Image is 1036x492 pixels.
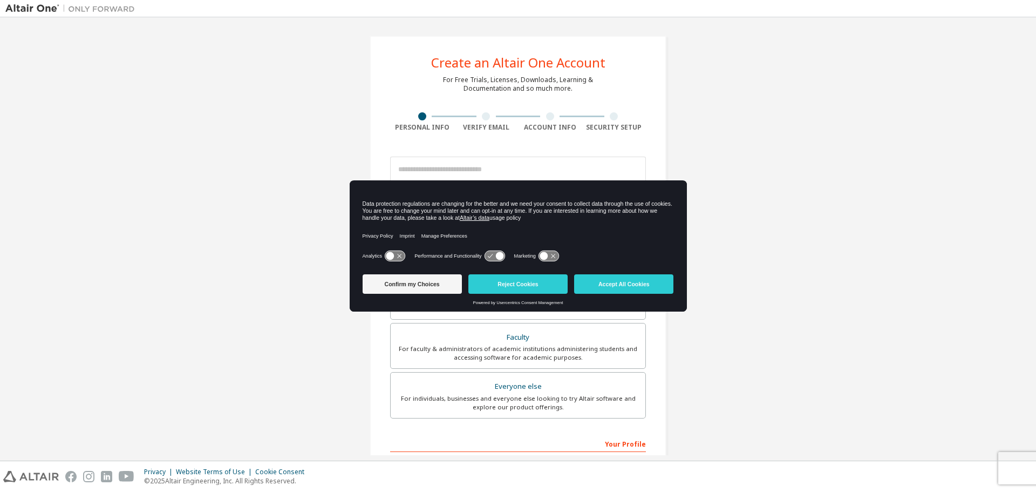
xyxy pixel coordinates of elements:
div: For individuals, businesses and everyone else looking to try Altair software and explore our prod... [397,394,639,412]
div: For faculty & administrators of academic institutions administering students and accessing softwa... [397,345,639,362]
div: Personal Info [390,123,454,132]
img: facebook.svg [65,471,77,482]
div: Security Setup [582,123,646,132]
img: altair_logo.svg [3,471,59,482]
div: Your Profile [390,435,646,452]
p: © 2025 Altair Engineering, Inc. All Rights Reserved. [144,476,311,486]
div: Verify Email [454,123,519,132]
img: Altair One [5,3,140,14]
div: Faculty [397,330,639,345]
div: Create an Altair One Account [431,56,605,69]
div: Account Info [518,123,582,132]
div: Website Terms of Use [176,468,255,476]
div: Privacy [144,468,176,476]
img: youtube.svg [119,471,134,482]
img: linkedin.svg [101,471,112,482]
div: Everyone else [397,379,639,394]
div: For Free Trials, Licenses, Downloads, Learning & Documentation and so much more. [443,76,593,93]
div: Cookie Consent [255,468,311,476]
img: instagram.svg [83,471,94,482]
